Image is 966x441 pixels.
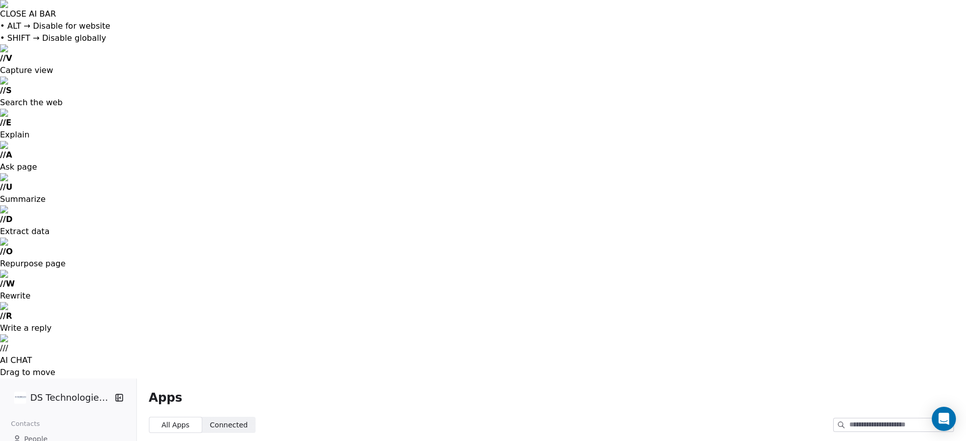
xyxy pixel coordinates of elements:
span: Connected [210,420,248,430]
span: DS Technologies Inc [30,391,112,404]
div: Open Intercom Messenger [932,407,956,431]
img: DS%20Updated%20Logo.jpg [14,392,26,404]
button: DS Technologies Inc [12,389,108,406]
span: Apps [149,390,183,405]
span: Contacts [7,416,44,431]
